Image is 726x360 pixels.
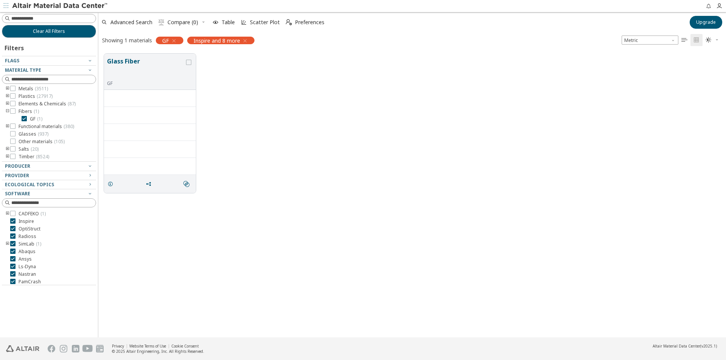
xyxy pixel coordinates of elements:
button: Theme [703,34,722,46]
div: GF [107,80,185,87]
span: Glasses [19,131,48,137]
span: Preferences [295,20,324,25]
span: Elements & Chemicals [19,101,76,107]
span: Software [5,190,30,197]
i: toogle group [5,86,10,92]
span: Other materials [19,139,65,145]
button: Share [142,176,158,192]
i:  [183,181,189,187]
span: Material Type [5,67,41,73]
span: Functional materials [19,124,74,130]
span: Scatter Plot [250,20,280,25]
span: Altair Material Data Center [653,343,700,349]
i: toogle group [5,154,10,160]
span: Inspire and 8 more [194,37,240,44]
i:  [693,37,700,43]
span: OptiStruct [19,226,40,232]
span: Radioss [19,233,36,239]
span: Compare (0) [168,20,198,25]
button: Upgrade [690,16,722,29]
a: Privacy [112,343,124,349]
span: ( 1 ) [37,116,42,122]
span: CADFEKO [19,211,46,217]
span: ( 1 ) [34,108,39,114]
span: Provider [5,172,29,179]
div: © 2025 Altair Engineering, Inc. All Rights Reserved. [112,349,204,354]
a: Website Terms of Use [129,343,166,349]
button: Similar search [180,176,196,192]
div: Unit System [622,36,678,45]
span: Metals [19,86,48,92]
span: ( 20 ) [31,146,39,152]
span: Timber [19,154,49,160]
span: ( 1 ) [36,241,41,247]
span: Upgrade [696,19,716,25]
button: Table View [678,34,690,46]
span: ( 380 ) [64,123,74,130]
span: Advanced Search [110,20,152,25]
i:  [681,37,687,43]
span: ( 937 ) [38,131,48,137]
button: Tile View [690,34,703,46]
button: Glass Fiber [107,57,185,80]
span: ( 105 ) [54,138,65,145]
span: GF [30,116,42,122]
span: Salts [19,146,39,152]
span: ( 8524 ) [36,153,49,160]
span: Flags [5,57,19,64]
span: Inspire [19,218,34,224]
span: ( 1 ) [40,210,46,217]
span: Clear All Filters [33,28,65,34]
span: Fibers [19,108,39,114]
div: grid [98,48,726,337]
div: (v2025.1) [653,343,717,349]
button: Provider [2,171,96,180]
span: Table [222,20,235,25]
button: Software [2,189,96,198]
i: toogle group [5,146,10,152]
i:  [158,19,164,25]
span: Ecological Topics [5,181,54,188]
div: Showing 1 materials [102,37,152,44]
i: toogle group [5,101,10,107]
a: Cookie Consent [171,343,199,349]
i:  [286,19,292,25]
button: Flags [2,56,96,65]
span: ( 27917 ) [37,93,53,99]
div: Filters [2,38,28,56]
button: Ecological Topics [2,180,96,189]
i: toogle group [5,108,10,114]
button: Producer [2,162,96,171]
i: toogle group [5,211,10,217]
img: Altair Material Data Center [12,2,109,10]
button: Details [104,176,120,192]
i: toogle group [5,241,10,247]
span: ( 87 ) [68,100,76,107]
i:  [706,37,712,43]
button: Material Type [2,66,96,75]
span: Plastics [19,93,53,99]
i: toogle group [5,124,10,130]
span: SimLab [19,241,41,247]
i: toogle group [5,93,10,99]
img: Altair Engineering [6,345,39,352]
span: Ansys [19,256,32,262]
span: Abaqus [19,249,36,255]
span: GF [162,37,169,44]
span: Producer [5,163,30,169]
button: Clear All Filters [2,25,96,38]
span: ( 3511 ) [35,85,48,92]
span: Ls-Dyna [19,264,36,270]
span: Nastran [19,271,36,277]
span: Metric [622,36,678,45]
span: PamCrash [19,279,41,285]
